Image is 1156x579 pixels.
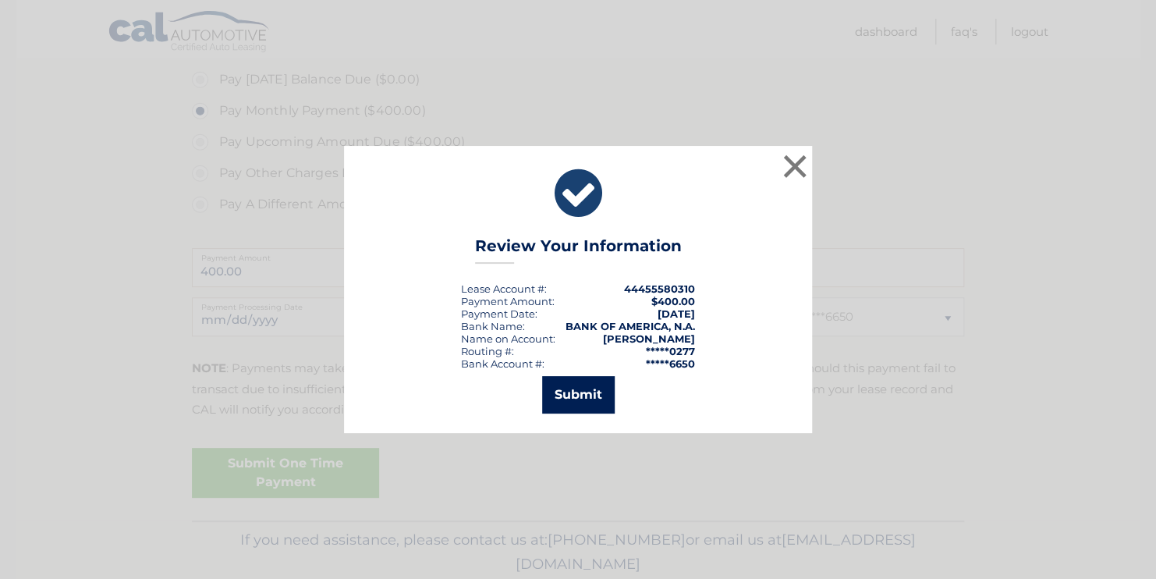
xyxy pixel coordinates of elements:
span: Payment Date [461,307,535,320]
span: [DATE] [658,307,695,320]
strong: [PERSON_NAME] [603,332,695,345]
span: $400.00 [651,295,695,307]
div: Bank Name: [461,320,525,332]
h3: Review Your Information [475,236,682,264]
div: Lease Account #: [461,282,547,295]
strong: 44455580310 [624,282,695,295]
div: : [461,307,537,320]
div: Payment Amount: [461,295,555,307]
div: Bank Account #: [461,357,544,370]
button: Submit [542,376,615,414]
strong: BANK OF AMERICA, N.A. [566,320,695,332]
div: Routing #: [461,345,514,357]
div: Name on Account: [461,332,555,345]
button: × [779,151,810,182]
